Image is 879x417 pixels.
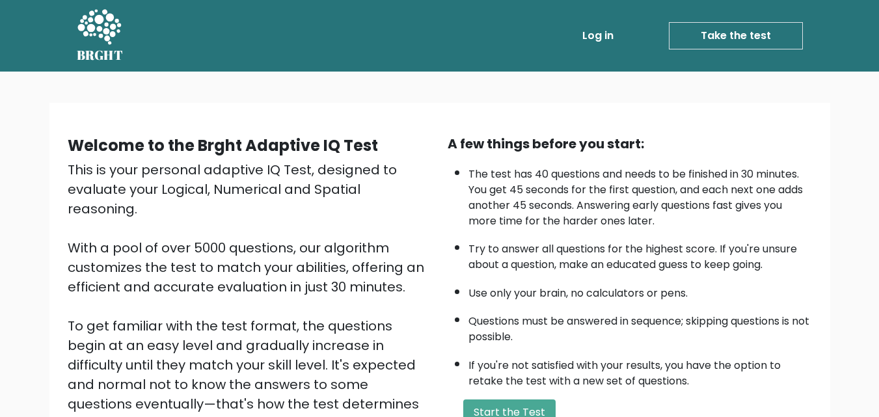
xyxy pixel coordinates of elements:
a: BRGHT [77,5,124,66]
li: The test has 40 questions and needs to be finished in 30 minutes. You get 45 seconds for the firs... [468,160,812,229]
a: Take the test [669,22,803,49]
li: If you're not satisfied with your results, you have the option to retake the test with a new set ... [468,351,812,389]
h5: BRGHT [77,47,124,63]
a: Log in [577,23,619,49]
div: A few things before you start: [448,134,812,154]
li: Try to answer all questions for the highest score. If you're unsure about a question, make an edu... [468,235,812,273]
b: Welcome to the Brght Adaptive IQ Test [68,135,378,156]
li: Questions must be answered in sequence; skipping questions is not possible. [468,307,812,345]
li: Use only your brain, no calculators or pens. [468,279,812,301]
